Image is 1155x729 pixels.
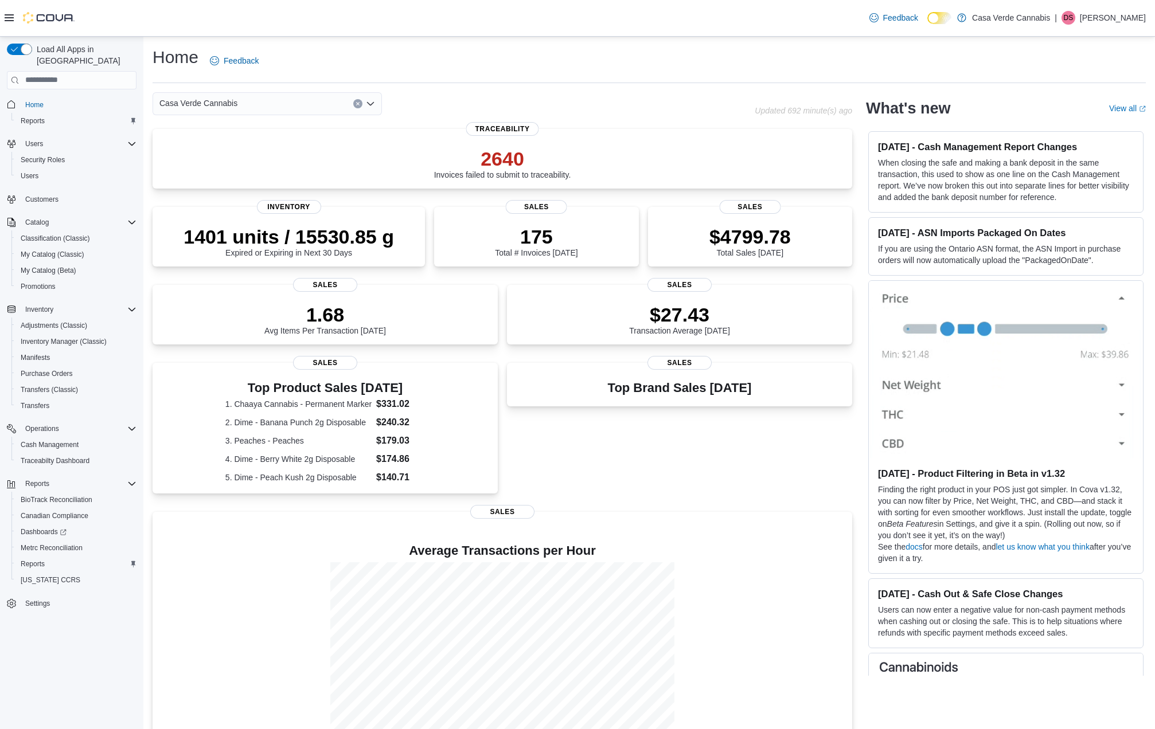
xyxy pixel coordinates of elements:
a: Canadian Compliance [16,509,93,523]
div: Total # Invoices [DATE] [495,225,577,257]
a: Reports [16,557,49,571]
button: Reports [11,556,141,572]
a: Adjustments (Classic) [16,319,92,332]
dt: 3. Peaches - Peaches [225,435,372,446]
span: Cash Management [16,438,136,452]
h3: [DATE] - Cash Management Report Changes [878,141,1134,152]
dt: 4. Dime - Berry White 2g Disposable [225,453,372,465]
h1: Home [153,46,198,69]
h3: [DATE] - Cash Out & Safe Close Changes [878,588,1134,599]
span: [US_STATE] CCRS [21,575,80,585]
img: Cova [23,12,75,23]
button: Canadian Compliance [11,508,141,524]
button: Transfers (Classic) [11,382,141,398]
a: Settings [21,597,54,610]
button: Catalog [2,214,141,230]
dt: 1. Chaaya Cannabis - Permanent Marker [225,398,372,410]
h4: Average Transactions per Hour [162,544,843,558]
a: Customers [21,193,63,206]
span: Adjustments (Classic) [16,319,136,332]
span: My Catalog (Beta) [16,264,136,277]
span: Purchase Orders [21,369,73,378]
span: Casa Verde Cannabis [159,96,237,110]
span: Transfers (Classic) [16,383,136,397]
span: Catalog [25,218,49,227]
span: My Catalog (Beta) [21,266,76,275]
button: Inventory [2,301,141,318]
a: [US_STATE] CCRS [16,573,85,587]
button: Users [2,136,141,152]
p: See the for more details, and after you’ve given it a try. [878,541,1134,564]
p: 1.68 [264,303,386,326]
button: Users [21,137,48,151]
span: Reports [21,559,45,569]
input: Dark Mode [927,12,951,24]
span: Traceabilty Dashboard [21,456,89,465]
a: BioTrack Reconciliation [16,493,97,507]
span: Settings [21,596,136,610]
button: Reports [11,113,141,129]
span: Inventory Manager (Classic) [16,335,136,348]
button: Operations [2,421,141,437]
span: Classification (Classic) [21,234,90,243]
button: Clear input [353,99,362,108]
span: Traceabilty Dashboard [16,454,136,468]
span: Dark Mode [927,24,928,25]
span: Manifests [16,351,136,364]
span: Adjustments (Classic) [21,321,87,330]
span: Metrc Reconciliation [21,543,83,552]
a: My Catalog (Classic) [16,248,89,261]
button: Traceabilty Dashboard [11,453,141,469]
span: Sales [293,356,357,370]
span: Transfers [21,401,49,410]
p: Users can now enter a negative value for non-cash payment methods when cashing out or closing the... [878,604,1134,638]
span: Metrc Reconciliation [16,541,136,555]
span: Canadian Compliance [16,509,136,523]
span: Reports [16,114,136,128]
span: Sales [719,200,781,214]
a: Feedback [865,6,923,29]
span: Customers [21,192,136,206]
button: Inventory Manager (Classic) [11,334,141,350]
span: Inventory [21,303,136,316]
p: [PERSON_NAME] [1080,11,1146,25]
span: Users [25,139,43,148]
a: Reports [16,114,49,128]
dt: 5. Dime - Peach Kush 2g Disposable [225,472,372,483]
p: | [1055,11,1057,25]
nav: Complex example [7,92,136,642]
p: Casa Verde Cannabis [972,11,1050,25]
a: docs [906,542,923,551]
button: Metrc Reconciliation [11,540,141,556]
a: Inventory Manager (Classic) [16,335,111,348]
a: Purchase Orders [16,367,77,381]
span: Reports [25,479,49,488]
span: Sales [506,200,567,214]
span: Home [25,100,44,109]
span: My Catalog (Classic) [16,248,136,261]
button: Manifests [11,350,141,366]
p: If you are using the Ontario ASN format, the ASN Import in purchase orders will now automatically... [878,243,1134,266]
a: Users [16,169,43,183]
button: Customers [2,191,141,207]
span: Sales [293,278,357,292]
a: Promotions [16,280,60,293]
span: Feedback [883,12,918,23]
span: Settings [25,599,50,608]
a: let us know what you think [996,542,1089,551]
button: My Catalog (Beta) [11,262,141,279]
dd: $179.03 [376,434,425,448]
span: Dashboards [16,525,136,539]
div: Avg Items Per Transaction [DATE] [264,303,386,335]
button: Transfers [11,398,141,414]
button: Reports [2,476,141,492]
button: Users [11,168,141,184]
button: Purchase Orders [11,366,141,382]
button: Reports [21,477,54,491]
p: $27.43 [629,303,730,326]
span: Purchase Orders [16,367,136,381]
span: Sales [470,505,534,519]
span: Operations [25,424,59,433]
button: BioTrack Reconciliation [11,492,141,508]
h2: What's new [866,99,950,117]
